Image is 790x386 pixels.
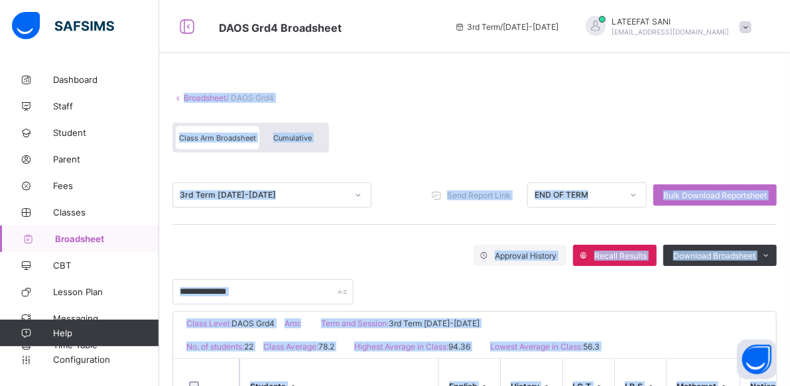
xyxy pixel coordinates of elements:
[285,318,301,328] span: Arm:
[273,133,312,143] span: Cumulative
[454,22,559,32] span: session/term information
[447,190,511,200] span: Send Report Link
[53,313,159,324] span: Messaging
[53,354,159,365] span: Configuration
[663,190,767,200] span: Bulk Download Reportsheet
[244,342,253,352] span: 22
[184,93,226,103] a: Broadsheet
[583,342,600,352] span: 56.3
[180,190,347,200] div: 3rd Term [DATE]-[DATE]
[612,28,730,36] span: [EMAIL_ADDRESS][DOMAIN_NAME]
[186,318,231,328] span: Class Level:
[186,342,244,352] span: No. of students:
[673,251,756,261] span: Download Broadsheet
[53,154,159,164] span: Parent
[448,342,470,352] span: 94.36
[226,93,274,103] span: / DAOS Grd4
[53,101,159,111] span: Staff
[321,318,389,328] span: Term and Session:
[231,318,275,328] span: DAOS Grd4
[53,328,159,338] span: Help
[572,16,758,38] div: LATEEFATSANI
[219,21,342,34] span: Class Arm Broadsheet
[594,251,647,261] span: Recall Results
[490,342,583,352] span: Lowest Average in Class:
[495,251,557,261] span: Approval History
[389,318,480,328] span: 3rd Term [DATE]-[DATE]
[263,342,318,352] span: Class Average:
[53,287,159,297] span: Lesson Plan
[55,233,159,244] span: Broadsheet
[53,74,159,85] span: Dashboard
[179,133,256,143] span: Class Arm Broadsheet
[53,207,159,218] span: Classes
[53,260,159,271] span: CBT
[318,342,334,352] span: 78.2
[354,342,448,352] span: Highest Average in Class:
[53,127,159,138] span: Student
[535,190,622,200] div: END OF TERM
[612,17,730,27] span: LATEEFAT SANI
[12,12,114,40] img: safsims
[53,180,159,191] span: Fees
[737,340,777,379] button: Open asap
